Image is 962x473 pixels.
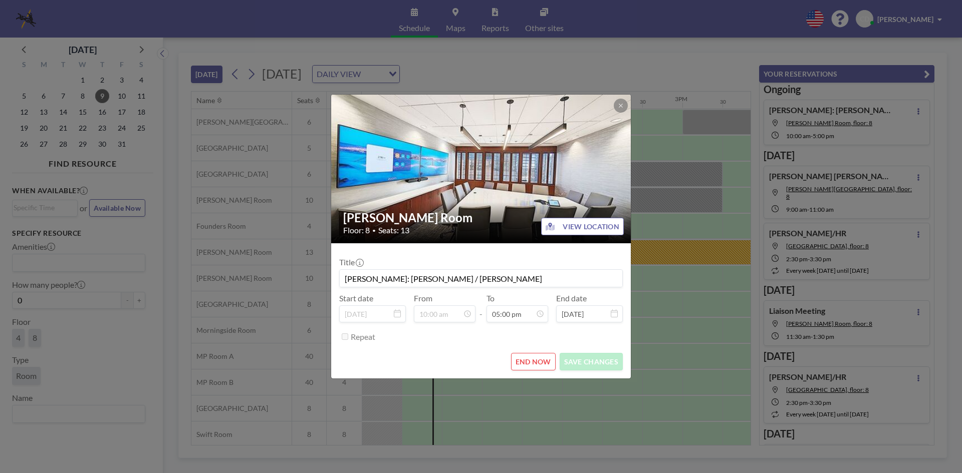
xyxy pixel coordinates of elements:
button: SAVE CHANGES [560,353,623,370]
span: Seats: 13 [378,225,409,235]
label: Start date [339,293,373,303]
span: Floor: 8 [343,225,370,235]
label: Repeat [351,332,375,342]
span: - [479,297,483,319]
img: 537.jpg [331,56,632,282]
input: (No title) [340,270,622,287]
span: • [372,227,376,234]
h2: [PERSON_NAME] Room [343,210,620,225]
label: End date [556,293,587,303]
label: To [487,293,495,303]
button: END NOW [511,353,556,370]
label: From [414,293,432,303]
button: VIEW LOCATION [541,218,624,235]
label: Title [339,257,363,267]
